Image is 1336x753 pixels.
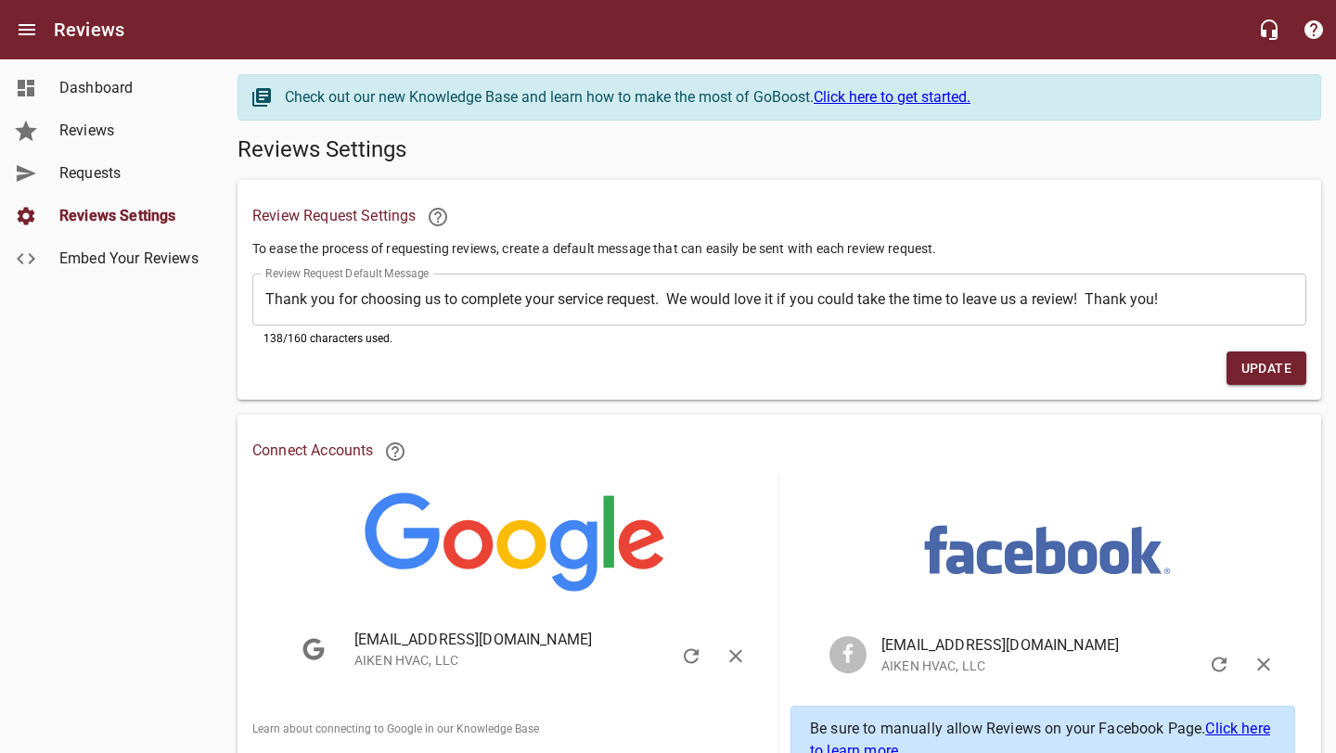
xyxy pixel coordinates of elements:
[354,651,717,670] p: AIKEN HVAC, LLC
[285,86,1302,108] div: Check out our new Knowledge Base and learn how to make the most of GoBoost.
[263,332,392,345] span: 138 /160 characters used.
[373,429,417,474] a: Learn more about connecting Google and Facebook to Reviews
[416,195,460,239] a: Learn more about requesting reviews
[265,290,1293,308] textarea: Thank you for choosing us to complete your service request. We would love it if you could take th...
[669,634,713,679] button: Refresh
[252,195,1306,239] h6: Review Request Settings
[59,248,200,270] span: Embed Your Reviews
[881,657,1245,676] p: AIKEN HVAC, LLC
[238,135,1321,165] h5: Reviews Settings
[59,120,200,142] span: Reviews
[252,239,1306,259] p: To ease the process of requesting reviews, create a default message that can easily be sent with ...
[1197,643,1241,687] button: Refresh
[252,429,1306,474] h6: Connect Accounts
[1247,7,1291,52] button: Live Chat
[59,77,200,99] span: Dashboard
[814,88,970,106] a: Click here to get started.
[1227,351,1306,386] button: Update
[54,15,124,45] h6: Reviews
[5,7,49,52] button: Open drawer
[252,722,539,735] a: Learn about connecting to Google in our Knowledge Base
[59,162,200,185] span: Requests
[713,634,758,679] button: Sign Out
[354,629,717,651] span: [EMAIL_ADDRESS][DOMAIN_NAME]
[59,205,200,227] span: Reviews Settings
[1291,7,1336,52] button: Support Portal
[881,634,1245,657] span: [EMAIL_ADDRESS][DOMAIN_NAME]
[1241,357,1291,380] span: Update
[1241,643,1286,687] button: Sign Out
